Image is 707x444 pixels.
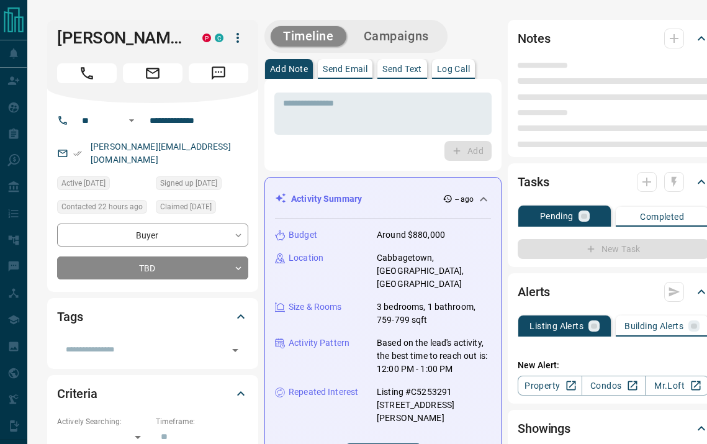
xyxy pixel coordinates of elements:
[289,229,317,242] p: Budget
[57,28,184,48] h1: [PERSON_NAME]
[289,301,342,314] p: Size & Rooms
[91,142,231,165] a: [PERSON_NAME][EMAIL_ADDRESS][DOMAIN_NAME]
[529,322,583,330] p: Listing Alerts
[377,229,445,242] p: Around $880,000
[518,419,570,438] h2: Showings
[215,34,223,42] div: condos.ca
[518,29,550,48] h2: Notes
[57,176,150,194] div: Mon Jul 28 2025
[518,282,550,302] h2: Alerts
[73,149,82,158] svg: Email Verified
[382,65,422,73] p: Send Text
[270,65,308,73] p: Add Note
[57,256,248,279] div: TBD
[124,113,139,128] button: Open
[437,65,470,73] p: Log Call
[57,384,97,404] h2: Criteria
[518,172,549,192] h2: Tasks
[518,376,582,396] a: Property
[455,194,474,205] p: -- ago
[57,416,150,427] p: Actively Searching:
[377,251,491,291] p: Cabbagetown, [GEOGRAPHIC_DATA], [GEOGRAPHIC_DATA]
[202,34,211,42] div: property.ca
[57,307,83,327] h2: Tags
[57,63,117,83] span: Call
[57,224,248,247] div: Buyer
[582,376,646,396] a: Condos
[323,65,367,73] p: Send Email
[289,337,349,350] p: Activity Pattern
[156,200,248,217] div: Thu Jul 24 2025
[156,416,248,427] p: Timeframe:
[377,301,491,327] p: 3 bedrooms, 1 bathroom, 759-799 sqft
[160,177,217,189] span: Signed up [DATE]
[351,26,441,47] button: Campaigns
[123,63,182,83] span: Email
[624,322,683,330] p: Building Alerts
[289,386,358,399] p: Repeated Interest
[289,251,323,265] p: Location
[377,337,491,376] p: Based on the lead's activity, the best time to reach out is: 12:00 PM - 1:00 PM
[227,342,244,359] button: Open
[271,26,346,47] button: Timeline
[189,63,248,83] span: Message
[61,177,106,189] span: Active [DATE]
[57,200,150,217] div: Wed Aug 13 2025
[377,386,491,425] p: Listing #C5253291 [STREET_ADDRESS][PERSON_NAME]
[640,212,684,221] p: Completed
[275,188,491,211] div: Activity Summary-- ago
[156,176,248,194] div: Fri Mar 13 2020
[61,201,143,213] span: Contacted 22 hours ago
[160,201,212,213] span: Claimed [DATE]
[57,379,248,409] div: Criteria
[291,193,362,206] p: Activity Summary
[540,212,574,220] p: Pending
[57,302,248,332] div: Tags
